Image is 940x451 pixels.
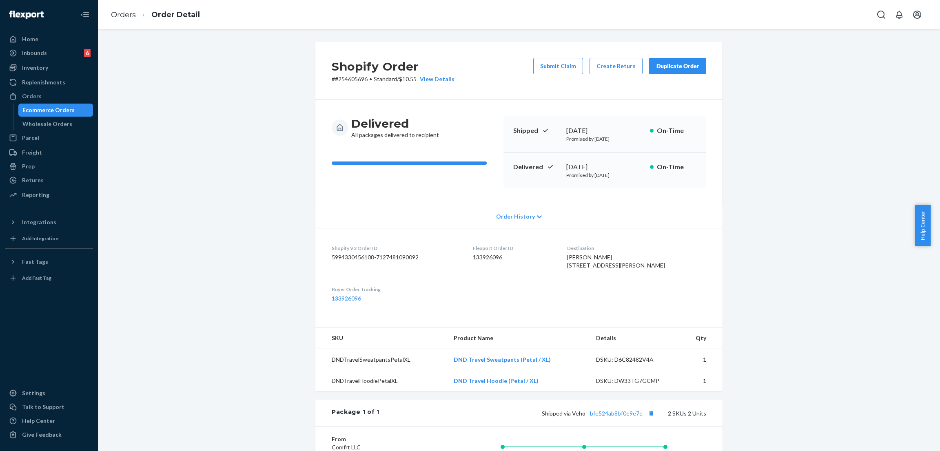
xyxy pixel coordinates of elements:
[332,245,460,252] dt: Shopify V3 Order ID
[84,49,91,57] div: 6
[22,64,48,72] div: Inventory
[22,403,64,411] div: Talk to Support
[18,117,93,130] a: Wholesale Orders
[332,408,379,418] div: Package 1 of 1
[369,75,372,82] span: •
[590,58,643,74] button: Create Return
[873,7,889,23] button: Open Search Box
[5,131,93,144] a: Parcel
[447,327,590,349] th: Product Name
[5,46,93,60] a: Inbounds6
[22,274,51,281] div: Add Fast Tag
[22,106,75,114] div: Ecommerce Orders
[5,90,93,103] a: Orders
[77,7,93,23] button: Close Navigation
[332,286,460,293] dt: Buyer Order Tracking
[566,162,643,172] div: [DATE]
[22,134,39,142] div: Parcel
[5,414,93,427] a: Help Center
[332,295,361,302] a: 133926096
[909,7,925,23] button: Open account menu
[567,245,706,252] dt: Destination
[542,410,656,417] span: Shipped via Veho
[679,370,723,391] td: 1
[111,10,136,19] a: Orders
[5,255,93,268] button: Fast Tags
[5,76,93,89] a: Replenishments
[417,75,454,83] button: View Details
[646,408,656,418] button: Copy tracking number
[566,172,643,179] p: Promised by [DATE]
[9,11,44,19] img: Flexport logo
[590,327,679,349] th: Details
[332,253,460,261] dd: 5994330456108-7127481090092
[496,212,535,221] span: Order History
[679,327,723,349] th: Qty
[5,387,93,400] a: Settings
[22,176,44,184] div: Returns
[473,245,554,252] dt: Flexport Order ID
[915,205,931,246] button: Help Center
[22,78,65,86] div: Replenishments
[18,104,93,117] a: Ecommerce Orders
[332,58,454,75] h2: Shopify Order
[22,35,38,43] div: Home
[22,49,47,57] div: Inbounds
[22,258,48,266] div: Fast Tags
[5,61,93,74] a: Inventory
[891,7,907,23] button: Open notifications
[22,162,35,170] div: Prep
[22,417,55,425] div: Help Center
[22,235,58,242] div: Add Integration
[566,135,643,142] p: Promised by [DATE]
[656,62,699,70] div: Duplicate Order
[332,75,454,83] p: # #254605696 / $10.55
[5,400,93,413] a: Talk to Support
[657,126,696,135] p: On-Time
[567,254,665,269] span: [PERSON_NAME] [STREET_ADDRESS][PERSON_NAME]
[315,327,447,349] th: SKU
[657,162,696,172] p: On-Time
[5,272,93,285] a: Add Fast Tag
[332,435,429,443] dt: From
[22,148,42,157] div: Freight
[596,377,673,385] div: DSKU: DW33TG7GCMP
[590,410,643,417] a: bfe524ab8bf0e9e7e
[454,377,539,384] a: DND Travel Hoodie (Petal / XL)
[5,33,93,46] a: Home
[5,174,93,187] a: Returns
[22,218,56,226] div: Integrations
[22,120,72,128] div: Wholesale Orders
[374,75,397,82] span: Standard
[351,116,439,139] div: All packages delivered to recipient
[379,408,706,418] div: 2 SKUs 2 Units
[351,116,439,131] h3: Delivered
[5,428,93,441] button: Give Feedback
[22,92,42,100] div: Orders
[104,3,206,27] ol: breadcrumbs
[22,389,45,397] div: Settings
[315,370,447,391] td: DNDTravelHoodiePetalXL
[513,126,560,135] p: Shipped
[5,160,93,173] a: Prep
[5,216,93,229] button: Integrations
[596,356,673,364] div: DSKU: D6C82482V4A
[454,356,551,363] a: DND Travel Sweatpants (Petal / XL)
[315,349,447,371] td: DNDTravelSweatpantsPetalXL
[22,431,62,439] div: Give Feedback
[566,126,643,135] div: [DATE]
[22,191,49,199] div: Reporting
[513,162,560,172] p: Delivered
[5,188,93,201] a: Reporting
[679,349,723,371] td: 1
[5,146,93,159] a: Freight
[151,10,200,19] a: Order Detail
[649,58,706,74] button: Duplicate Order
[533,58,583,74] button: Submit Claim
[473,253,554,261] dd: 133926096
[5,232,93,245] a: Add Integration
